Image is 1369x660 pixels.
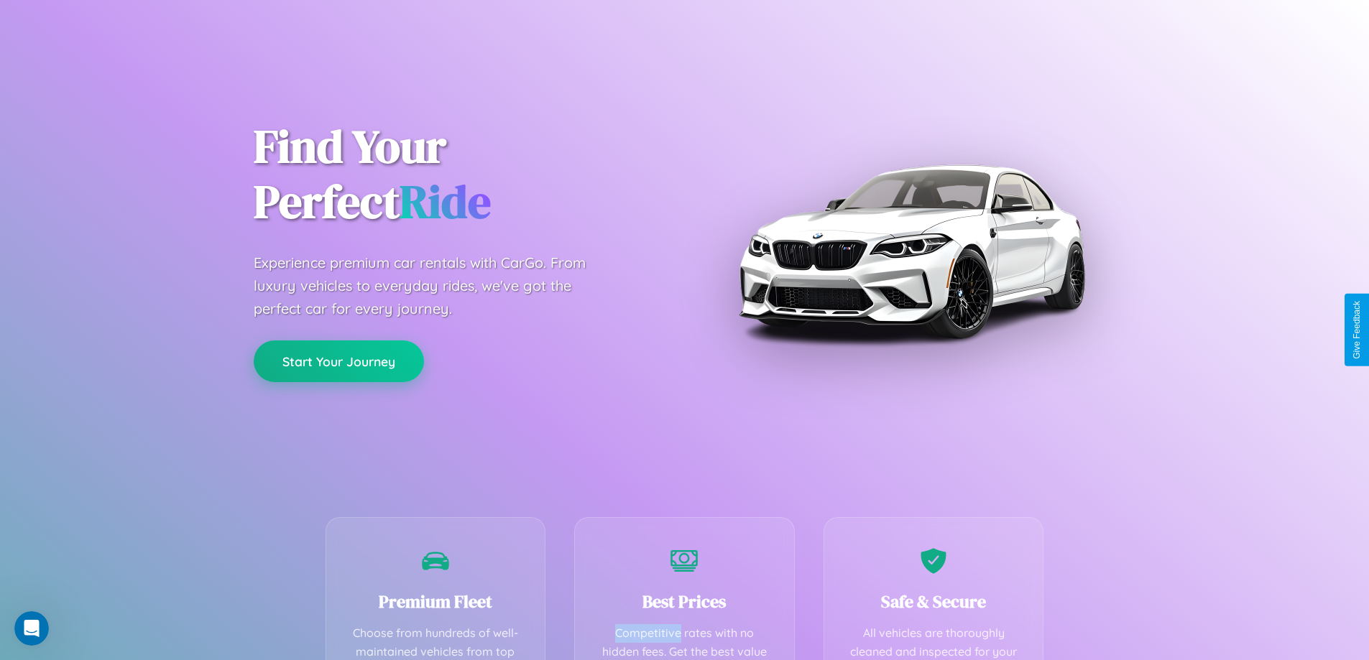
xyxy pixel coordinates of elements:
iframe: Intercom live chat [14,611,49,646]
p: Experience premium car rentals with CarGo. From luxury vehicles to everyday rides, we've got the ... [254,251,613,320]
h1: Find Your Perfect [254,119,663,230]
div: Give Feedback [1352,301,1362,359]
h3: Premium Fleet [348,590,524,613]
button: Start Your Journey [254,340,424,382]
img: Premium BMW car rental vehicle [732,72,1091,431]
h3: Best Prices [596,590,773,613]
span: Ride [400,170,491,233]
h3: Safe & Secure [846,590,1022,613]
